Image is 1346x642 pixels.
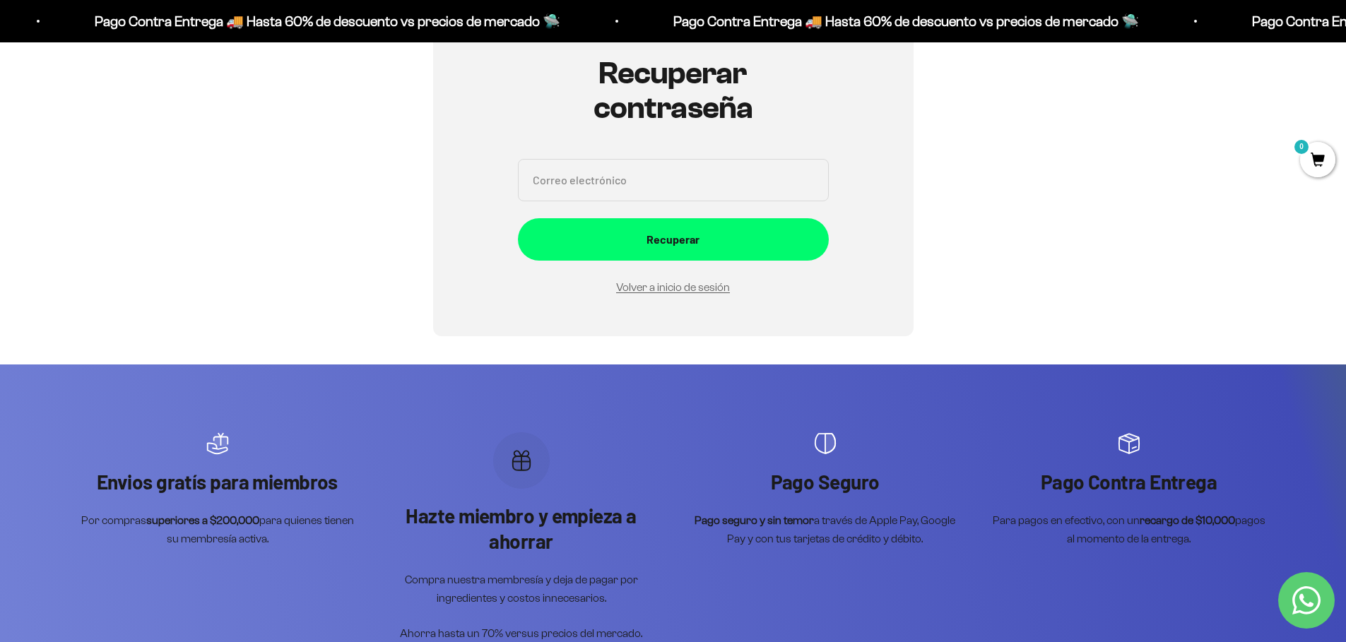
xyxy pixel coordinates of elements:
p: Pago Contra Entrega 🚚 Hasta 60% de descuento vs precios de mercado 🛸 [67,10,533,32]
p: Por compras para quienes tienen su membresía activa. [80,511,355,547]
p: Pago Seguro [687,469,963,494]
p: Compra nuestra membresía y deja de pagar por ingredientes y costos innecesarios. [384,571,659,607]
p: Envios gratís para miembros [80,469,355,494]
mark: 0 [1293,138,1310,155]
p: a través de Apple Pay, Google Pay y con tus tarjetas de crédito y débito. [687,511,963,547]
p: Pago Contra Entrega 🚚 Hasta 60% de descuento vs precios de mercado 🛸 [646,10,1111,32]
strong: Pago seguro y sin temor [695,514,814,526]
strong: superiores a $200,000 [146,514,259,526]
div: Artículo 3 de 4 [687,432,963,548]
div: Artículo 1 de 4 [80,432,355,548]
p: Hazte miembro y empieza a ahorrar [384,503,659,554]
div: Artículo 4 de 4 [991,432,1267,548]
button: Recuperar [518,218,829,261]
p: Pago Contra Entrega [991,469,1267,494]
p: Para pagos en efectivo, con un pagos al momento de la entrega. [991,511,1267,547]
strong: recargo de $10,000 [1140,514,1235,526]
div: Recuperar [546,230,801,249]
a: 0 [1300,153,1335,169]
a: Volver a inicio de sesión [616,281,730,293]
h1: Recuperar contraseña [518,57,829,125]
